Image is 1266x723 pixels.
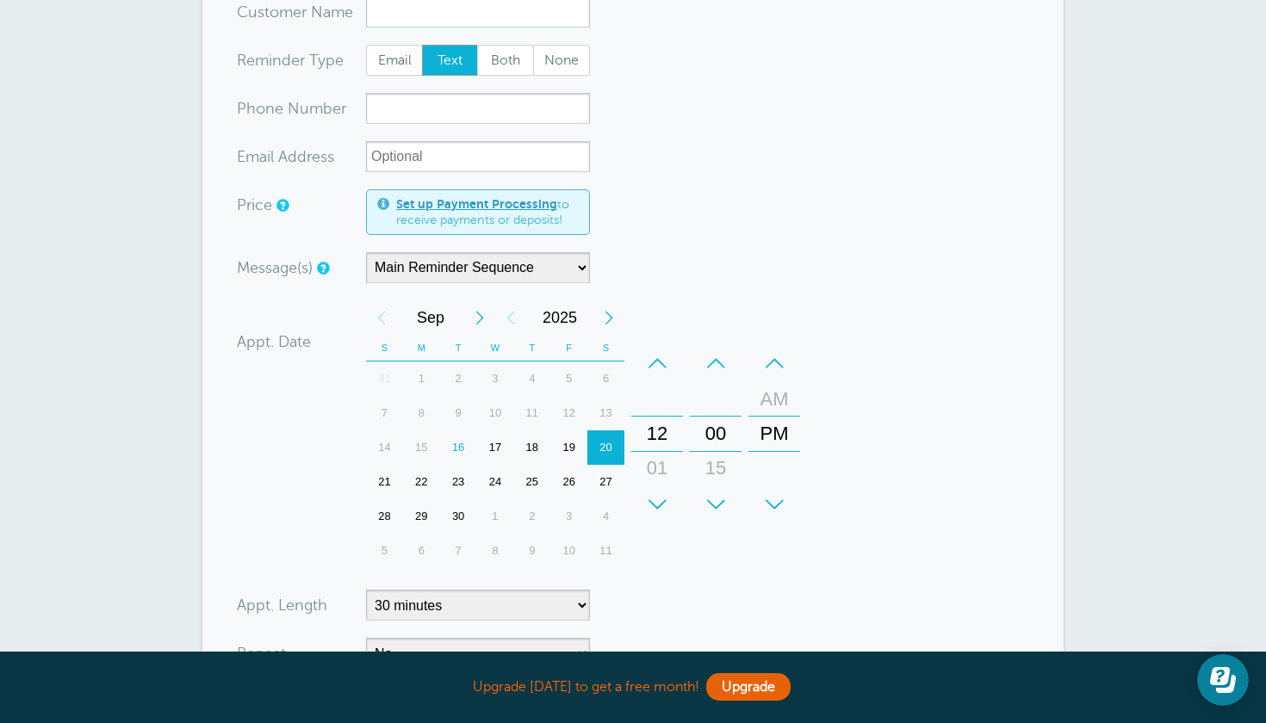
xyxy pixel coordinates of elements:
div: 6 [587,361,624,396]
div: Saturday, September 13 [587,396,624,430]
div: Saturday, September 6 [587,361,624,396]
div: Next Year [593,300,624,335]
span: September [397,300,464,335]
div: Monday, September 15 [403,430,440,465]
div: Friday, September 19 [550,430,587,465]
div: 8 [477,534,514,568]
div: Saturday, October 11 [587,534,624,568]
div: 19 [550,430,587,465]
div: 15 [695,451,736,485]
th: F [550,335,587,361]
iframe: Resource center [1197,654,1249,706]
span: None [534,46,589,75]
div: 8 [403,396,440,430]
div: 13 [587,396,624,430]
label: Appt. Length [237,597,327,613]
div: 3 [477,361,514,396]
div: Tuesday, September 9 [440,396,477,430]
th: T [440,335,477,361]
div: 26 [550,465,587,499]
div: 11 [587,534,624,568]
div: Upgrade [DATE] to get a free month! [202,669,1064,706]
th: W [477,335,514,361]
div: 27 [587,465,624,499]
div: Friday, October 10 [550,534,587,568]
div: Today, Tuesday, September 16 [440,430,477,465]
a: An optional price for the appointment. If you set a price, you can include a payment link in your... [276,200,287,211]
div: 24 [477,465,514,499]
div: 1 [403,361,440,396]
div: PM [754,417,795,451]
div: 02 [636,485,678,520]
div: 12 [550,396,587,430]
div: 6 [403,534,440,568]
div: 18 [513,430,550,465]
label: Both [477,45,534,76]
div: Friday, September 12 [550,396,587,430]
span: Email [367,46,422,75]
div: 14 [366,430,403,465]
div: 25 [513,465,550,499]
div: 30 [440,499,477,534]
span: Ema [237,149,267,164]
div: 7 [440,534,477,568]
div: 30 [695,485,736,520]
div: 00 [695,417,736,451]
a: Upgrade [706,673,791,701]
div: Sunday, September 14 [366,430,403,465]
div: Monday, September 29 [403,499,440,534]
div: Monday, September 8 [403,396,440,430]
div: 15 [403,430,440,465]
input: Optional [366,141,590,172]
div: Previous Month [366,300,397,335]
div: 20 [587,430,624,465]
div: 9 [513,534,550,568]
label: Email [366,45,423,76]
div: Wednesday, September 17 [477,430,514,465]
div: 10 [477,396,514,430]
div: Sunday, September 21 [366,465,403,499]
div: Sunday, September 28 [366,499,403,534]
div: Thursday, October 9 [513,534,550,568]
div: 10 [550,534,587,568]
div: 9 [440,396,477,430]
div: Saturday, September 27 [587,465,624,499]
span: 2025 [526,300,593,335]
th: S [587,335,624,361]
label: Price [237,197,272,213]
div: Hours [631,346,683,522]
div: Monday, September 1 [403,361,440,396]
span: Text [423,46,478,75]
div: Saturday, October 4 [587,499,624,534]
div: 22 [403,465,440,499]
div: 28 [366,499,403,534]
div: Tuesday, September 2 [440,361,477,396]
div: Thursday, September 4 [513,361,550,396]
th: M [403,335,440,361]
div: Tuesday, September 30 [440,499,477,534]
div: Monday, September 22 [403,465,440,499]
div: 4 [513,361,550,396]
div: Thursday, September 11 [513,396,550,430]
div: 7 [366,396,403,430]
div: Sunday, October 5 [366,534,403,568]
div: 23 [440,465,477,499]
div: Friday, September 26 [550,465,587,499]
span: Cus [237,4,264,20]
div: ress [237,141,366,172]
a: Simple templates and custom messages will use the reminder schedule set under Settings > Reminder... [317,263,327,274]
div: Wednesday, October 8 [477,534,514,568]
div: 31 [366,361,403,396]
span: ne Nu [265,101,309,116]
label: Text [422,45,479,76]
div: Sunday, September 7 [366,396,403,430]
div: Minutes [690,346,742,522]
span: to receive payments or deposits! [396,197,579,227]
div: 17 [477,430,514,465]
div: 1 [477,499,514,534]
div: 2 [513,499,550,534]
span: tomer N [264,4,323,20]
div: Monday, October 6 [403,534,440,568]
div: Wednesday, September 10 [477,396,514,430]
div: mber [237,93,366,124]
